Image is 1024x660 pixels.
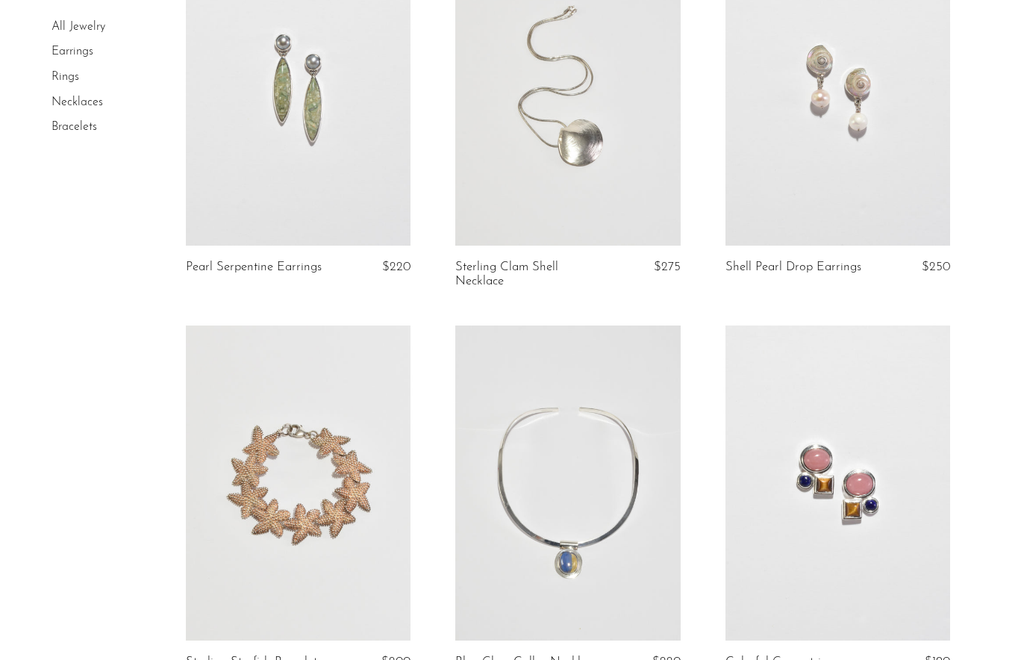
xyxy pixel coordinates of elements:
a: Rings [51,71,79,83]
span: $250 [922,261,950,273]
a: Necklaces [51,96,103,108]
a: Pearl Serpentine Earrings [186,261,322,274]
a: Sterling Clam Shell Necklace [455,261,604,288]
a: All Jewelry [51,21,105,33]
span: $275 [654,261,681,273]
a: Shell Pearl Drop Earrings [725,261,861,274]
a: Earrings [51,46,93,58]
span: $220 [382,261,410,273]
a: Bracelets [51,121,97,133]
